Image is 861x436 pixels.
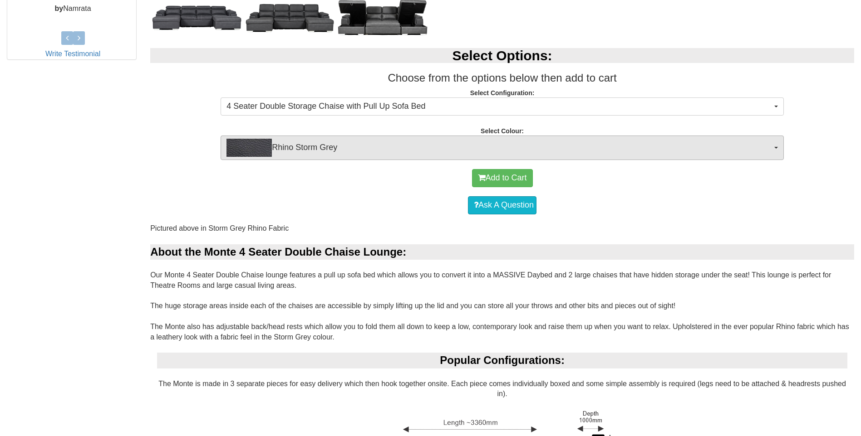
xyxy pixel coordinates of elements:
[470,89,535,97] strong: Select Configuration:
[226,139,272,157] img: Rhino Storm Grey
[226,101,772,112] span: 4 Seater Double Storage Chaise with Pull Up Sofa Bed
[221,136,784,160] button: Rhino Storm GreyRhino Storm Grey
[481,127,524,135] strong: Select Colour:
[45,50,100,58] a: Write Testimonial
[150,72,854,84] h3: Choose from the options below then add to cart
[468,196,536,214] a: Ask A Question
[221,97,784,116] button: 4 Seater Double Storage Chaise with Pull Up Sofa Bed
[226,139,772,157] span: Rhino Storm Grey
[10,4,136,14] p: Namrata
[55,5,64,12] b: by
[150,244,854,260] div: About the Monte 4 Seater Double Chaise Lounge:
[472,169,533,187] button: Add to Cart
[453,48,552,63] b: Select Options:
[157,353,847,368] div: Popular Configurations:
